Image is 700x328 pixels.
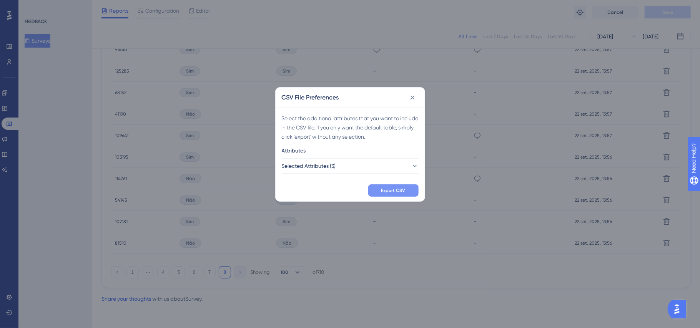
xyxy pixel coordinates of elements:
[282,146,306,155] span: Attributes
[381,187,406,194] span: Export CSV
[18,2,48,11] span: Need Help?
[282,93,339,102] h2: CSV File Preferences
[282,161,336,171] span: Selected Attributes (3)
[668,298,691,321] iframe: UserGuiding AI Assistant Launcher
[282,114,419,141] div: Select the additional attributes that you want to include in the CSV file. If you only want the d...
